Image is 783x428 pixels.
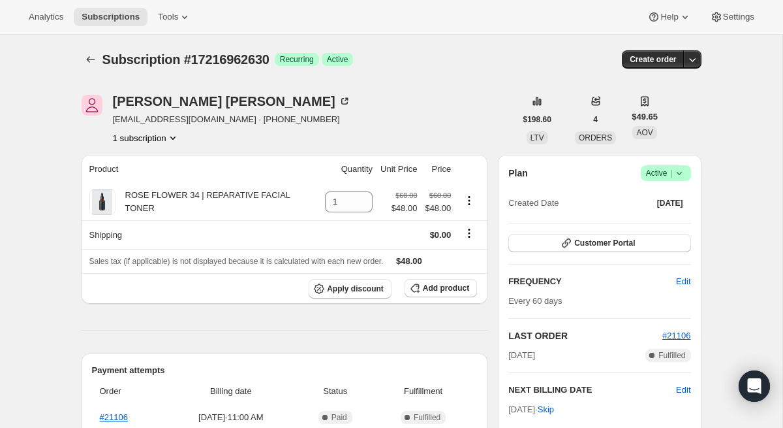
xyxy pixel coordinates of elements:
[429,191,451,199] small: $60.00
[89,257,384,266] span: Sales tax (if applicable) is not displayed because it is calculated with each new order.
[585,110,606,129] button: 4
[508,296,562,306] span: Every 60 days
[321,155,376,184] th: Quantity
[579,133,612,142] span: ORDERS
[739,370,770,402] div: Open Intercom Messenger
[150,8,199,26] button: Tools
[508,329,662,342] h2: LAST ORDER
[82,155,322,184] th: Product
[423,283,469,293] span: Add product
[309,279,391,299] button: Apply discount
[530,133,544,142] span: LTV
[658,350,685,361] span: Fulfilled
[649,194,691,212] button: [DATE]
[515,110,559,129] button: $198.60
[92,364,478,377] h2: Payment attempts
[100,412,128,422] a: #21106
[660,12,678,22] span: Help
[168,385,293,398] span: Billing date
[21,8,71,26] button: Analytics
[301,385,369,398] span: Status
[630,54,676,65] span: Create order
[670,168,672,178] span: |
[327,54,348,65] span: Active
[113,131,179,144] button: Product actions
[723,12,754,22] span: Settings
[82,50,100,69] button: Subscriptions
[662,331,690,340] a: #21106
[414,412,440,423] span: Fulfilled
[459,226,480,240] button: Shipping actions
[622,50,684,69] button: Create order
[425,202,451,215] span: $48.00
[508,275,676,288] h2: FREQUENCY
[639,8,699,26] button: Help
[158,12,178,22] span: Tools
[508,197,559,210] span: Created Date
[331,412,347,423] span: Paid
[657,198,683,208] span: [DATE]
[574,238,635,248] span: Customer Portal
[92,377,165,406] th: Order
[646,167,686,180] span: Active
[74,8,147,26] button: Subscriptions
[530,399,562,420] button: Skip
[102,52,269,67] span: Subscription #17216962630
[113,95,351,108] div: [PERSON_NAME] [PERSON_NAME]
[702,8,762,26] button: Settings
[508,167,528,180] h2: Plan
[538,403,554,416] span: Skip
[82,12,140,22] span: Subscriptions
[391,202,418,215] span: $48.00
[115,189,318,215] div: ROSE FLOWER 34 | REPARATIVE FACIAL TONER
[632,110,658,123] span: $49.65
[113,113,351,126] span: [EMAIL_ADDRESS][DOMAIN_NAME] · [PHONE_NUMBER]
[405,279,477,297] button: Add product
[29,12,63,22] span: Analytics
[508,404,554,414] span: [DATE] ·
[376,155,421,184] th: Unit Price
[508,384,676,397] h2: NEXT BILLING DATE
[430,230,452,240] span: $0.00
[327,284,384,294] span: Apply discount
[508,234,690,252] button: Customer Portal
[676,384,690,397] button: Edit
[395,191,417,199] small: $60.00
[421,155,455,184] th: Price
[82,95,102,116] span: Theresa A Taylor
[508,349,535,362] span: [DATE]
[396,256,422,266] span: $48.00
[662,329,690,342] button: #21106
[593,114,598,125] span: 4
[523,114,551,125] span: $198.60
[280,54,314,65] span: Recurring
[676,275,690,288] span: Edit
[636,128,652,137] span: AOV
[459,193,480,208] button: Product actions
[82,220,322,249] th: Shipping
[168,411,293,424] span: [DATE] · 11:00 AM
[668,271,698,292] button: Edit
[377,385,469,398] span: Fulfillment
